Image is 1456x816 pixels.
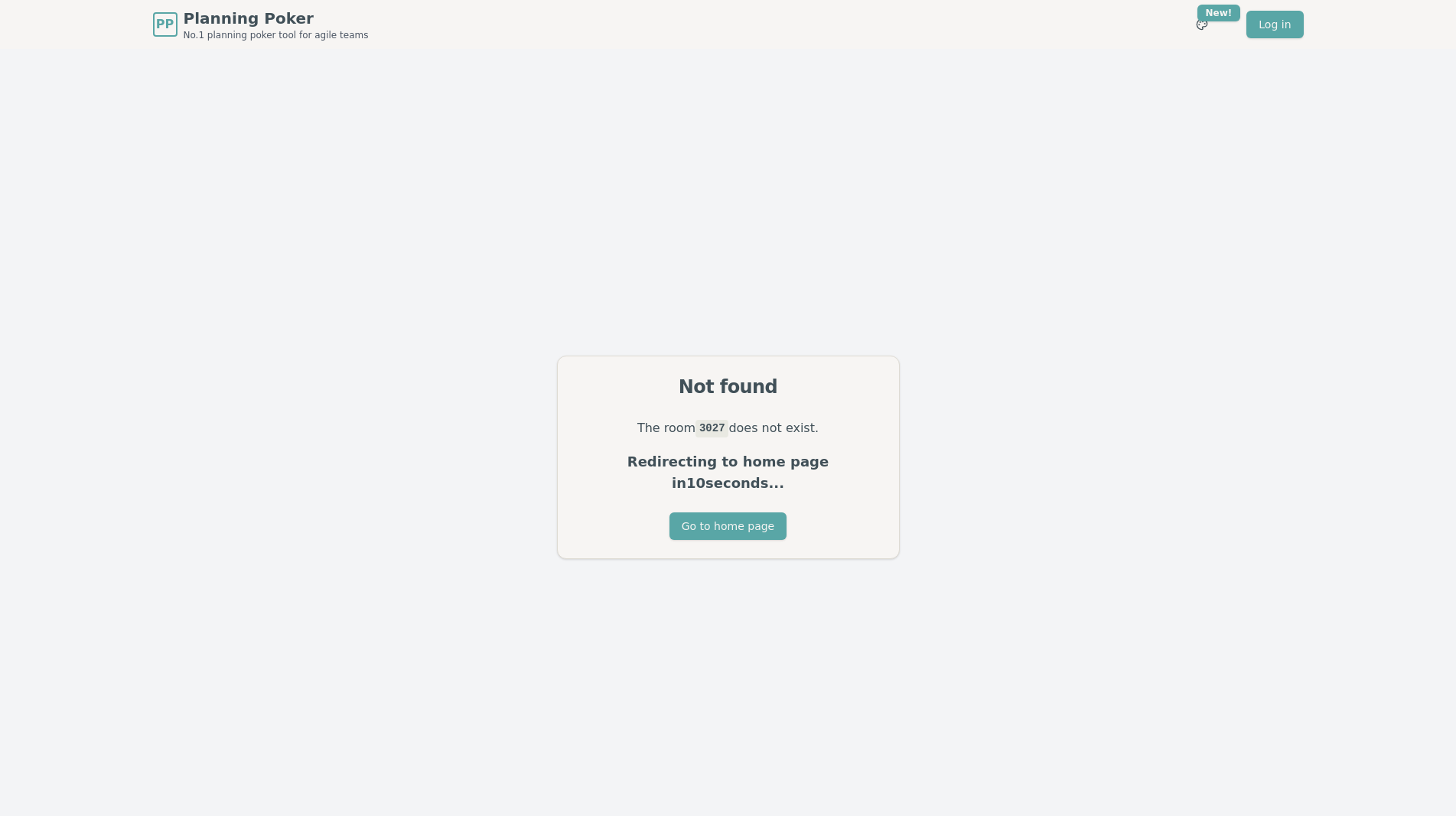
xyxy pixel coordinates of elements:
span: Planning Poker [184,8,369,29]
button: Go to home page [669,512,787,540]
p: The room does not exist. [576,418,881,439]
p: Redirecting to home page in 10 seconds... [576,451,881,494]
code: 3027 [695,420,728,437]
span: PP [156,15,174,34]
div: Not found [576,375,881,399]
span: No.1 planning poker tool for agile teams [184,29,369,41]
a: PPPlanning PokerNo.1 planning poker tool for agile teams [153,8,369,41]
button: New! [1188,11,1216,38]
a: Log in [1246,11,1303,38]
div: New! [1197,5,1241,21]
